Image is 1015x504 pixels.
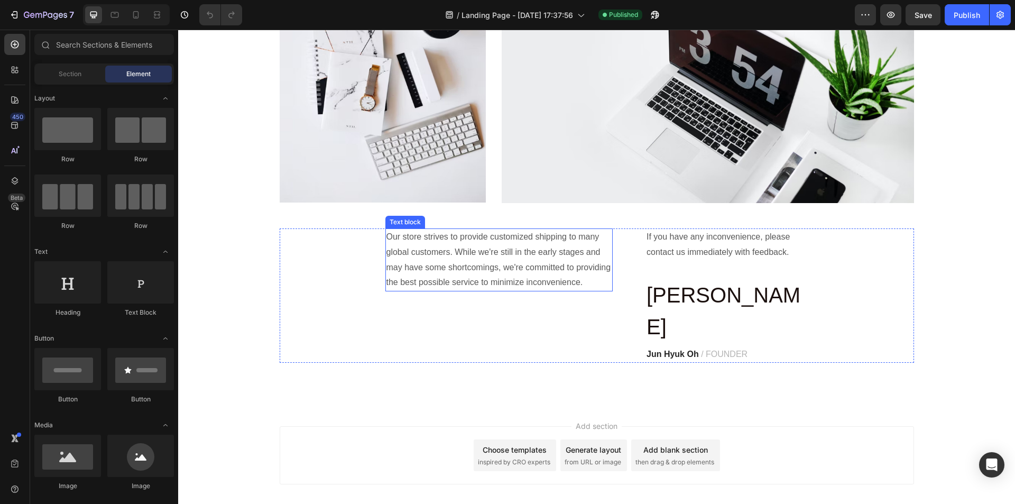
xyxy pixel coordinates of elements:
[34,247,48,256] span: Text
[157,330,174,347] span: Toggle open
[69,8,74,21] p: 7
[157,90,174,107] span: Toggle open
[107,308,174,317] div: Text Block
[10,113,25,121] div: 450
[107,154,174,164] div: Row
[609,10,638,20] span: Published
[468,320,521,329] strong: Jun Hyuk Oh
[107,221,174,231] div: Row
[945,4,989,25] button: Publish
[462,10,573,21] span: Landing Page - [DATE] 17:37:56
[178,30,1015,504] iframe: Design area
[4,4,79,25] button: 7
[386,428,443,437] span: from URL or image
[59,69,81,79] span: Section
[209,188,245,197] div: Text block
[126,69,151,79] span: Element
[34,34,174,55] input: Search Sections & Elements
[468,200,629,231] p: If you have any inconvenience, please contact us immediately with feedback.
[906,4,940,25] button: Save
[34,94,55,103] span: Layout
[457,428,536,437] span: then drag & drop elements
[34,420,53,430] span: Media
[157,417,174,434] span: Toggle open
[915,11,932,20] span: Save
[34,221,101,231] div: Row
[34,395,101,404] div: Button
[34,481,101,491] div: Image
[393,391,444,402] span: Add section
[34,308,101,317] div: Heading
[954,10,980,21] div: Publish
[457,10,459,21] span: /
[208,200,434,261] p: Our store strives to provide customized shipping to many global customers. While we're still in t...
[465,415,530,426] div: Add blank section
[199,4,242,25] div: Undo/Redo
[468,250,629,313] p: [PERSON_NAME]
[8,194,25,202] div: Beta
[34,154,101,164] div: Row
[304,415,368,426] div: Choose templates
[523,320,569,329] span: / FOUNDER
[107,395,174,404] div: Button
[34,334,54,343] span: Button
[387,415,443,426] div: Generate layout
[107,481,174,491] div: Image
[300,428,372,437] span: inspired by CRO experts
[979,452,1004,478] div: Open Intercom Messenger
[157,243,174,260] span: Toggle open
